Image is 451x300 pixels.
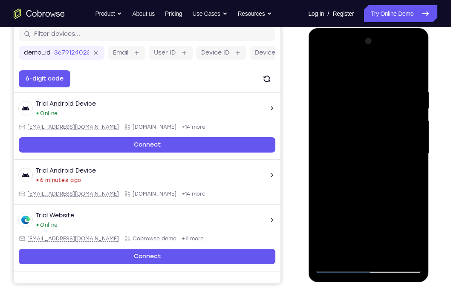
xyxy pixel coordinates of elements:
label: demo_id [10,51,37,59]
input: Filter devices... [20,32,257,40]
a: About us [132,5,154,22]
div: New devices found. [23,226,25,228]
a: Register [333,5,354,22]
div: Trial Website [22,213,61,222]
span: web@example.com [14,237,105,244]
time: Wed Aug 27 2025 08:37:38 GMT+0300 (Eastern European Summer Time) [26,179,68,186]
a: Go to the home page [14,9,65,19]
div: Online [22,112,44,119]
div: New devices found. [23,115,25,116]
a: Try Online Demo [364,5,437,22]
div: Online [22,224,44,231]
div: Email [5,193,105,199]
span: +14 more [168,193,192,199]
a: Connect [5,251,262,266]
div: Trial Android Device [22,169,82,177]
div: Last seen [23,182,25,183]
span: android@example.com [14,193,105,199]
label: User ID [140,51,162,59]
span: Cobrowse.io [119,193,163,199]
div: App [110,237,163,244]
button: Refresh [245,72,262,89]
div: App [110,126,163,133]
span: / [327,9,329,19]
button: 6-digit code [5,72,57,89]
a: Connect [5,139,262,155]
button: Resources [238,5,272,22]
div: App [110,193,163,199]
div: Trial Android Device [22,102,82,110]
button: Product [95,5,122,22]
span: +14 more [168,126,192,133]
span: Cobrowse.io [119,126,163,133]
span: Cobrowse demo [119,237,163,244]
span: android@example.com [14,126,105,133]
label: Device name [241,51,280,59]
a: Pricing [165,5,182,22]
h1: Connect [20,5,67,19]
a: Log In [308,5,324,22]
div: Email [5,237,105,244]
span: +11 more [168,237,190,244]
div: Email [5,126,105,133]
label: Email [99,51,115,59]
button: Use Cases [192,5,227,22]
label: Device ID [188,51,216,59]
